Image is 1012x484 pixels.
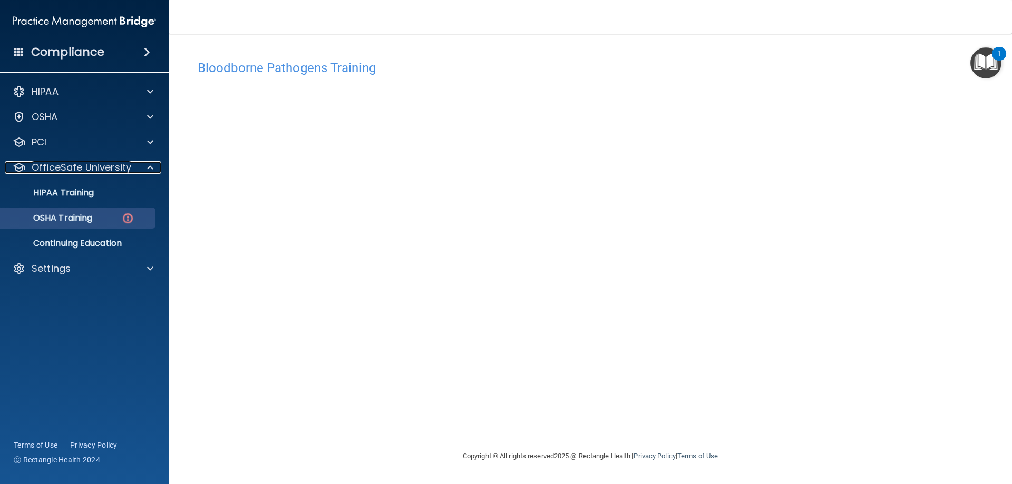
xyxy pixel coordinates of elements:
p: Continuing Education [7,238,151,249]
h4: Bloodborne Pathogens Training [198,61,983,75]
a: Terms of Use [677,452,718,460]
p: PCI [32,136,46,149]
div: 1 [997,54,1001,67]
a: OSHA [13,111,153,123]
p: HIPAA [32,85,59,98]
p: OfficeSafe University [32,161,131,174]
span: Ⓒ Rectangle Health 2024 [14,455,100,465]
a: Settings [13,262,153,275]
a: Privacy Policy [634,452,675,460]
p: HIPAA Training [7,187,94,198]
img: PMB logo [13,11,156,32]
a: Privacy Policy [70,440,118,450]
h4: Compliance [31,45,104,60]
a: PCI [13,136,153,149]
iframe: bbp [198,81,983,404]
a: OfficeSafe University [13,161,153,174]
a: Terms of Use [14,440,57,450]
button: Open Resource Center, 1 new notification [970,47,1001,78]
p: OSHA Training [7,213,92,223]
img: danger-circle.6113f641.png [121,212,134,225]
a: HIPAA [13,85,153,98]
div: Copyright © All rights reserved 2025 @ Rectangle Health | | [398,439,783,473]
p: OSHA [32,111,58,123]
p: Settings [32,262,71,275]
